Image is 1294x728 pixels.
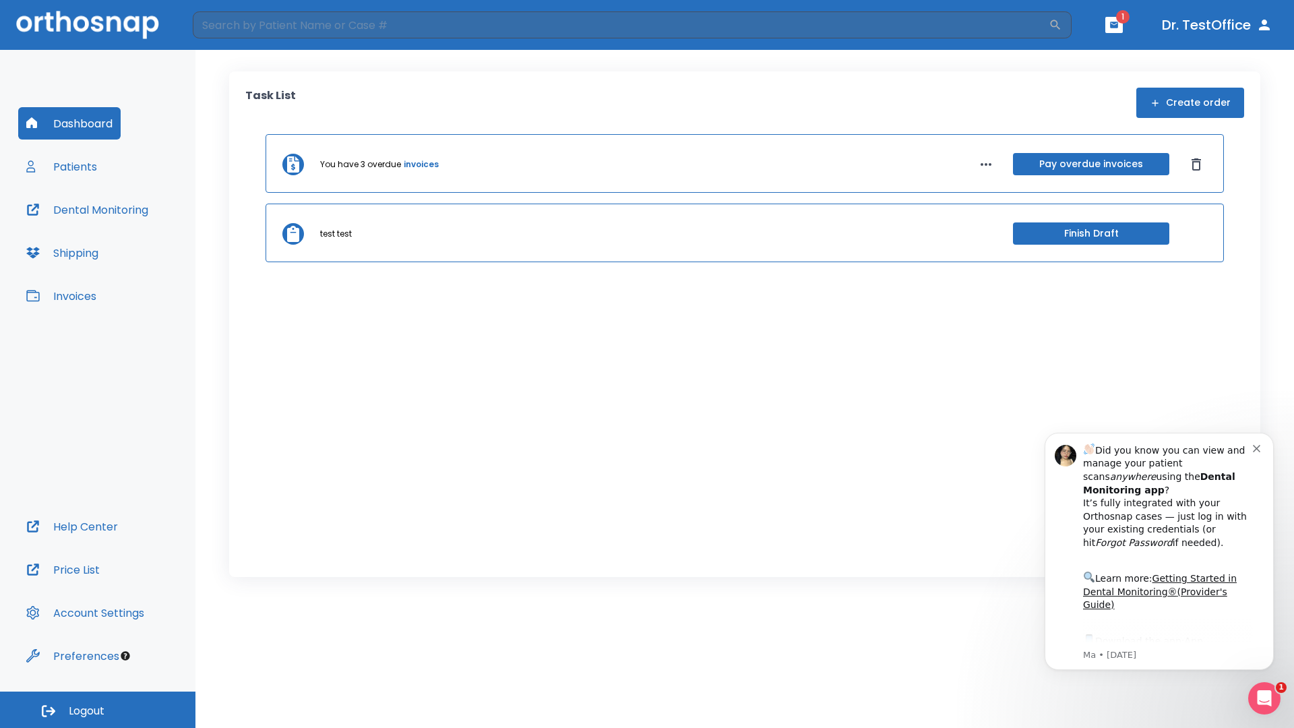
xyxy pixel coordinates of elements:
[1276,682,1287,693] span: 1
[59,220,228,289] div: Download the app: | ​ Let us know if you need help getting started!
[18,150,105,183] button: Patients
[228,29,239,40] button: Dismiss notification
[1136,88,1244,118] button: Create order
[1185,154,1207,175] button: Dismiss
[404,158,439,171] a: invoices
[119,650,131,662] div: Tooltip anchor
[18,280,104,312] button: Invoices
[1013,222,1169,245] button: Finish Draft
[320,228,352,240] p: test test
[59,223,179,247] a: App Store
[18,510,126,543] button: Help Center
[18,640,127,672] button: Preferences
[1157,13,1278,37] button: Dr. TestOffice
[69,704,104,719] span: Logout
[1116,10,1130,24] span: 1
[320,158,401,171] p: You have 3 overdue
[18,597,152,629] button: Account Settings
[18,553,108,586] button: Price List
[18,193,156,226] button: Dental Monitoring
[245,88,296,118] p: Task List
[59,237,228,249] p: Message from Ma, sent 1w ago
[1024,413,1294,692] iframe: Intercom notifications message
[16,11,159,38] img: Orthosnap
[18,107,121,140] button: Dashboard
[193,11,1049,38] input: Search by Patient Name or Case #
[1248,682,1281,715] iframe: Intercom live chat
[1013,153,1169,175] button: Pay overdue invoices
[18,237,106,269] button: Shipping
